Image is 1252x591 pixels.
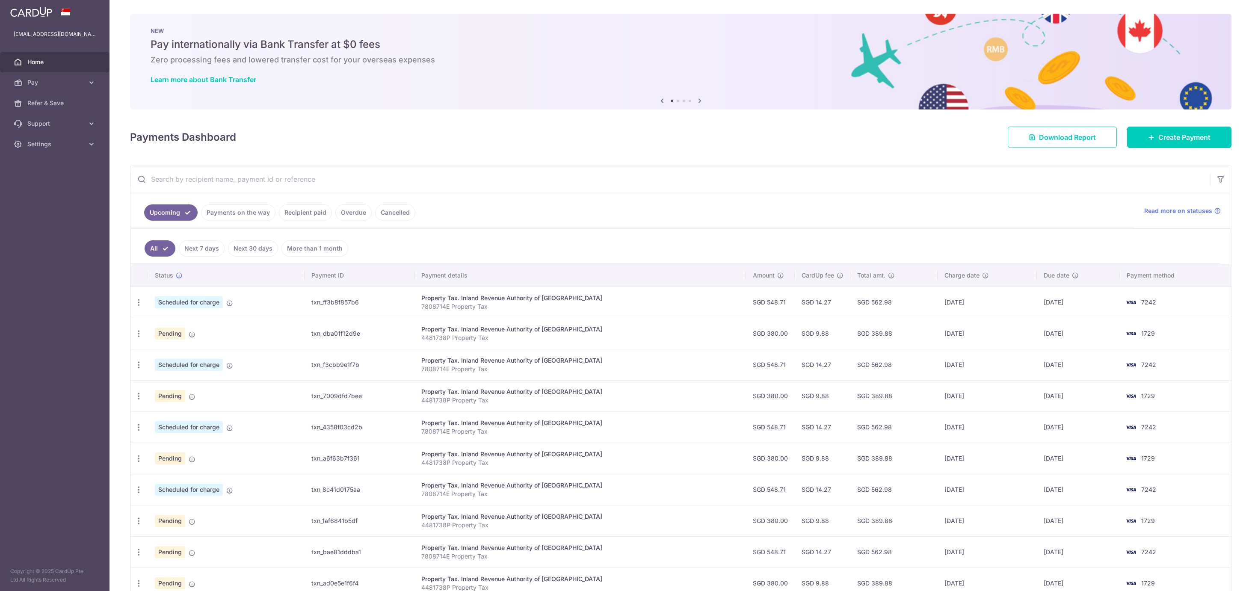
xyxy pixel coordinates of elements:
span: Pending [155,328,185,340]
td: SGD 548.71 [746,287,795,318]
h4: Payments Dashboard [130,130,236,145]
p: 7808714E Property Tax [421,427,739,436]
td: txn_a6f63b7f361 [305,443,414,474]
span: Scheduled for charge [155,296,223,308]
span: 1729 [1141,330,1155,337]
img: Bank Card [1122,391,1140,401]
p: 4481738P Property Tax [421,396,739,405]
span: Pending [155,452,185,464]
td: SGD 380.00 [746,380,795,411]
span: Download Report [1039,132,1096,142]
td: SGD 9.88 [795,318,850,349]
span: Pending [155,577,185,589]
span: 1729 [1141,579,1155,587]
td: [DATE] [938,380,1037,411]
input: Search by recipient name, payment id or reference [130,165,1211,193]
span: 7242 [1141,548,1156,556]
td: SGD 548.71 [746,411,795,443]
a: Cancelled [375,204,415,221]
td: [DATE] [1037,536,1120,567]
span: Scheduled for charge [155,359,223,371]
img: Bank Card [1122,453,1140,464]
div: Property Tax. Inland Revenue Authority of [GEOGRAPHIC_DATA] [421,294,739,302]
td: txn_8c41d0175aa [305,474,414,505]
td: [DATE] [938,318,1037,349]
td: SGD 380.00 [746,318,795,349]
h6: Zero processing fees and lowered transfer cost for your overseas expenses [151,55,1211,65]
p: 7808714E Property Tax [421,490,739,498]
td: SGD 14.27 [795,287,850,318]
a: Learn more about Bank Transfer [151,75,256,84]
a: Payments on the way [201,204,275,221]
a: Overdue [335,204,372,221]
div: Property Tax. Inland Revenue Authority of [GEOGRAPHIC_DATA] [421,450,739,458]
td: [DATE] [1037,380,1120,411]
p: 4481738P Property Tax [421,521,739,529]
span: Pending [155,515,185,527]
td: [DATE] [938,349,1037,380]
span: Support [27,119,84,128]
td: SGD 14.27 [795,536,850,567]
p: 7808714E Property Tax [421,302,739,311]
td: txn_f3cbb9e1f7b [305,349,414,380]
td: SGD 548.71 [746,349,795,380]
span: Read more on statuses [1144,207,1212,215]
td: [DATE] [1037,474,1120,505]
td: SGD 562.98 [850,536,938,567]
span: Status [155,271,173,280]
img: Bank Card [1122,422,1140,432]
img: Bank Card [1122,516,1140,526]
iframe: Opens a widget where you can find more information [1197,565,1243,587]
span: Total amt. [857,271,885,280]
span: Amount [753,271,775,280]
p: 4481738P Property Tax [421,334,739,342]
td: SGD 562.98 [850,287,938,318]
a: More than 1 month [281,240,348,257]
td: [DATE] [1037,411,1120,443]
td: SGD 380.00 [746,505,795,536]
th: Payment ID [305,264,414,287]
div: Property Tax. Inland Revenue Authority of [GEOGRAPHIC_DATA] [421,419,739,427]
span: 1729 [1141,517,1155,524]
p: 7808714E Property Tax [421,552,739,561]
td: [DATE] [938,505,1037,536]
td: txn_dba01f12d9e [305,318,414,349]
span: Pay [27,78,84,87]
span: Scheduled for charge [155,421,223,433]
td: [DATE] [938,287,1037,318]
div: Property Tax. Inland Revenue Authority of [GEOGRAPHIC_DATA] [421,387,739,396]
span: Scheduled for charge [155,484,223,496]
img: Bank transfer banner [130,14,1231,109]
td: SGD 562.98 [850,411,938,443]
td: txn_4358f03cd2b [305,411,414,443]
td: [DATE] [1037,287,1120,318]
td: [DATE] [1037,505,1120,536]
span: Charge date [944,271,980,280]
a: Create Payment [1127,127,1231,148]
td: SGD 9.88 [795,443,850,474]
div: Property Tax. Inland Revenue Authority of [GEOGRAPHIC_DATA] [421,356,739,365]
td: txn_bae81dddba1 [305,536,414,567]
img: Bank Card [1122,328,1140,339]
span: Home [27,58,84,66]
td: SGD 14.27 [795,349,850,380]
td: SGD 9.88 [795,380,850,411]
img: CardUp [10,7,52,17]
span: 1729 [1141,392,1155,399]
td: [DATE] [938,411,1037,443]
td: SGD 389.88 [850,380,938,411]
td: txn_1af6841b5df [305,505,414,536]
a: Next 7 days [179,240,225,257]
span: Create Payment [1158,132,1211,142]
th: Payment method [1120,264,1231,287]
img: Bank Card [1122,360,1140,370]
span: 1729 [1141,455,1155,462]
td: SGD 14.27 [795,411,850,443]
td: SGD 548.71 [746,474,795,505]
span: 7242 [1141,361,1156,368]
td: [DATE] [938,443,1037,474]
td: [DATE] [1037,318,1120,349]
a: Next 30 days [228,240,278,257]
p: 7808714E Property Tax [421,365,739,373]
a: Read more on statuses [1144,207,1221,215]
